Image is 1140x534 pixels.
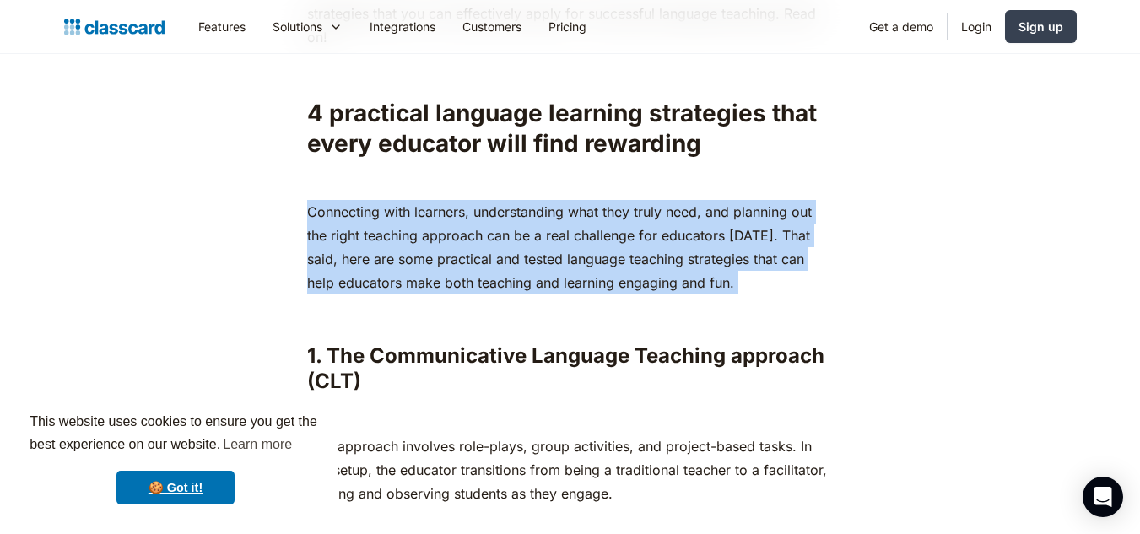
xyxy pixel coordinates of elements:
a: Integrations [356,8,449,46]
p: Connecting with learners, understanding what they truly need, and planning out the right teaching... [307,200,833,294]
div: cookieconsent [14,396,338,521]
a: Get a demo [856,8,947,46]
a: Features [185,8,259,46]
p: ‍ [307,57,833,81]
span: This website uses cookies to ensure you get the best experience on our website. [30,412,321,457]
div: Sign up [1018,18,1063,35]
a: learn more about cookies [220,432,294,457]
p: ‍ [307,303,833,326]
div: Open Intercom Messenger [1083,477,1123,517]
p: This approach involves role-plays, group activities, and project-based tasks. In this setup, the ... [307,434,833,505]
a: dismiss cookie message [116,471,235,504]
a: Pricing [535,8,600,46]
strong: 4 practical language learning strategies that every educator will find rewarding [307,99,817,158]
a: Sign up [1005,10,1077,43]
a: home [64,15,165,39]
a: Login [948,8,1005,46]
p: ‍ [307,402,833,426]
strong: 1. The Communicative Language Teaching approach (CLT) [307,343,824,393]
a: Customers [449,8,535,46]
p: ‍ [307,168,833,191]
div: Solutions [259,8,356,46]
div: Solutions [273,18,322,35]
